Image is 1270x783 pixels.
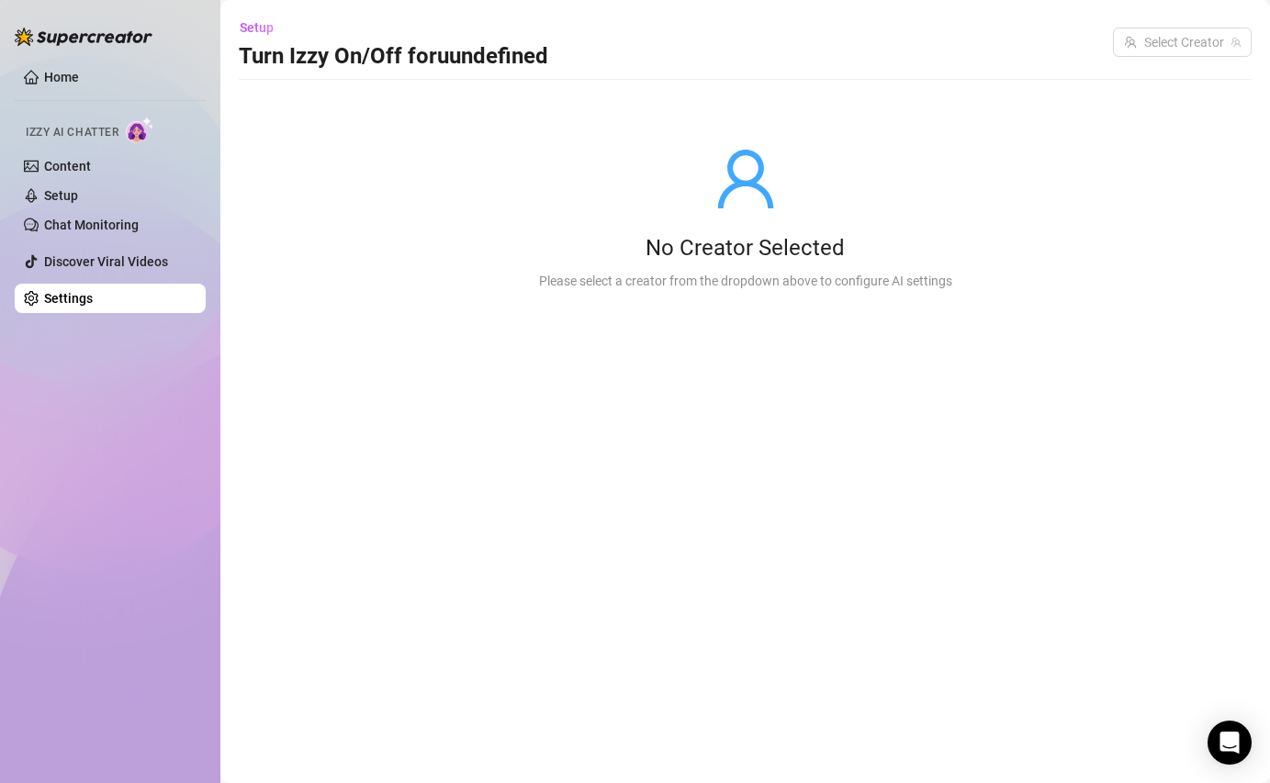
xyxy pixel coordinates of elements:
a: Settings [44,291,93,306]
div: Please select a creator from the dropdown above to configure AI settings [539,271,952,291]
a: Home [44,70,79,84]
a: Content [44,159,91,173]
span: user [713,146,779,212]
div: No Creator Selected [539,234,952,263]
span: Setup [240,20,274,35]
a: Setup [44,188,78,203]
img: logo-BBDzfeDw.svg [15,28,152,46]
span: Izzy AI Chatter [26,124,118,141]
div: Open Intercom Messenger [1208,721,1252,765]
img: AI Chatter [126,117,154,143]
a: Chat Monitoring [44,218,139,232]
button: Setup [239,13,288,42]
span: team [1231,37,1242,48]
h3: Turn Izzy On/Off for uundefined [239,42,548,72]
a: Discover Viral Videos [44,254,168,269]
